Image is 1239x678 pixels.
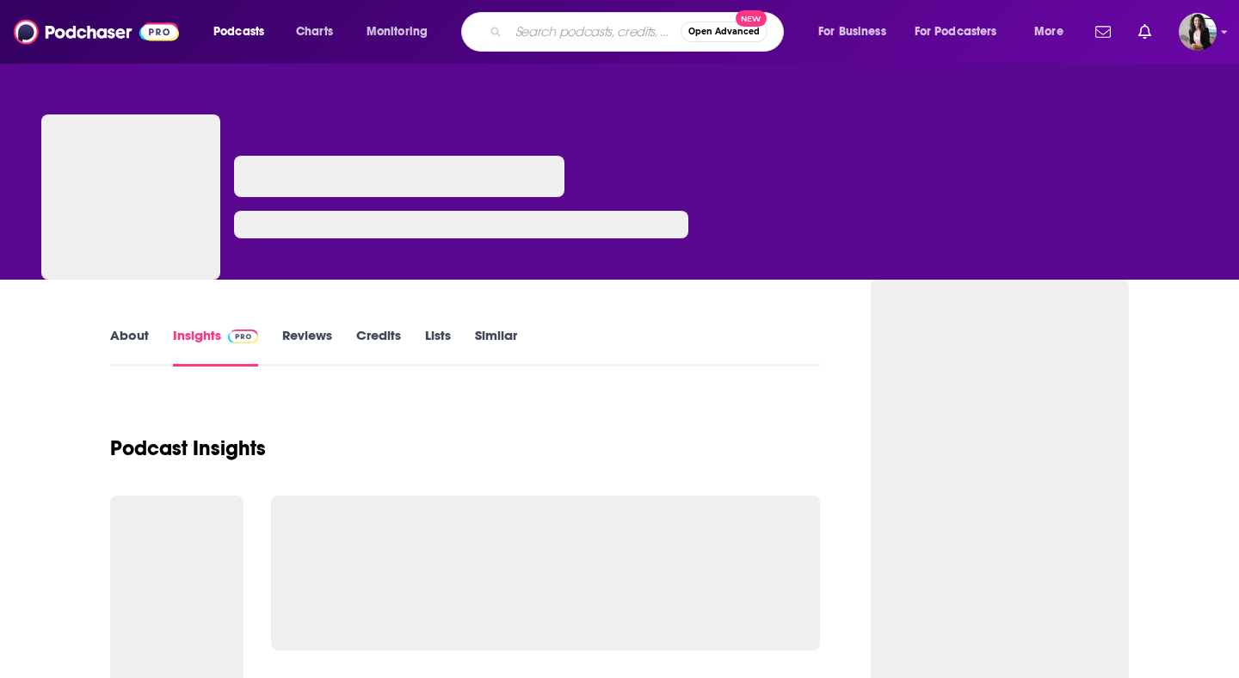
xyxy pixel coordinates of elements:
[228,330,258,343] img: Podchaser Pro
[1131,17,1158,46] a: Show notifications dropdown
[282,327,332,367] a: Reviews
[475,327,517,367] a: Similar
[509,18,681,46] input: Search podcasts, credits, & more...
[367,20,428,44] span: Monitoring
[14,15,179,48] img: Podchaser - Follow, Share and Rate Podcasts
[1034,20,1063,44] span: More
[1022,18,1085,46] button: open menu
[425,327,451,367] a: Lists
[173,327,258,367] a: InsightsPodchaser Pro
[354,18,450,46] button: open menu
[681,22,767,42] button: Open AdvancedNew
[296,20,333,44] span: Charts
[818,20,886,44] span: For Business
[903,18,1022,46] button: open menu
[110,327,149,367] a: About
[1179,13,1217,51] span: Logged in as ElizabethCole
[1179,13,1217,51] button: Show profile menu
[806,18,908,46] button: open menu
[1179,13,1217,51] img: User Profile
[915,20,997,44] span: For Podcasters
[478,12,800,52] div: Search podcasts, credits, & more...
[213,20,264,44] span: Podcasts
[356,327,401,367] a: Credits
[1088,17,1118,46] a: Show notifications dropdown
[285,18,343,46] a: Charts
[736,10,767,27] span: New
[688,28,760,36] span: Open Advanced
[201,18,287,46] button: open menu
[110,435,266,461] h1: Podcast Insights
